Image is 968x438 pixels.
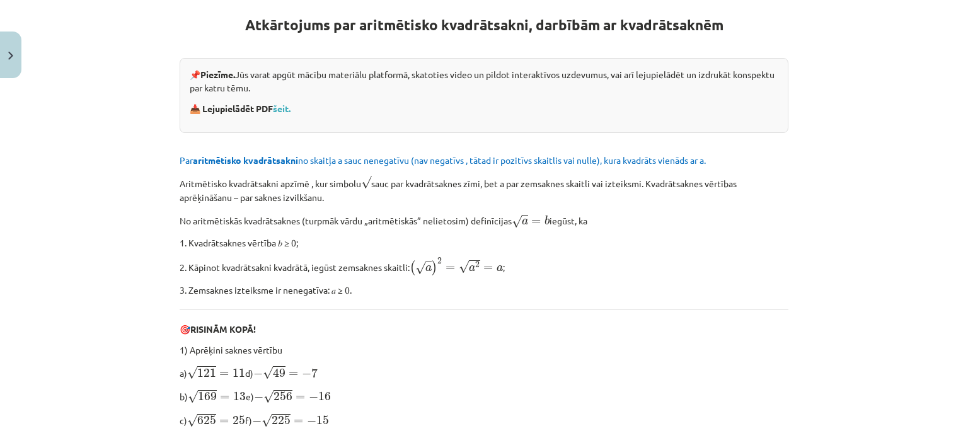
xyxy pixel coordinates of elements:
[437,258,442,264] span: 2
[415,262,425,275] span: √
[272,416,291,425] span: 225
[180,388,788,404] p: b) e)
[180,323,788,336] p: 🎯
[193,154,298,166] b: aritmētisko kvadrātsakni
[263,390,274,403] span: √
[483,266,493,271] span: =
[459,260,469,274] span: √
[233,369,245,377] span: 11
[197,369,216,377] span: 121
[311,368,318,377] span: 7
[197,416,216,425] span: 625
[8,52,13,60] img: icon-close-lesson-0947bae3869378f0d4975bcd49f059093ad1ed9edebbc8119c70593378902aed.svg
[512,215,522,228] span: √
[180,257,788,276] p: 2. Kāpinot kvadrātsakni kvadrātā, iegūst zemsaknes skaitli: ;
[522,219,528,225] span: a
[180,284,788,297] p: 3. Zemsaknes izteiksme ir nenegatīva: 𝑎 ≥ 0.
[180,364,788,380] p: a) d)
[531,219,541,224] span: =
[469,265,475,272] span: a
[180,343,788,357] p: 1) Aprēķini saknes vērtību
[254,393,263,401] span: −
[190,323,256,335] b: RISINĀM KOPĀ!
[180,236,788,250] p: 1. Kvadrātsaknes vērtība 𝑏 ≥ 0;
[294,419,303,424] span: =
[274,392,292,401] span: 256
[273,368,285,377] span: 49
[544,216,550,225] span: b
[253,369,263,378] span: −
[263,366,273,379] span: √
[220,395,229,400] span: =
[475,262,480,268] span: 2
[316,416,329,425] span: 15
[446,266,455,271] span: =
[233,392,246,401] span: 13
[432,260,437,275] span: )
[318,392,331,401] span: 16
[309,393,318,401] span: −
[302,369,311,378] span: −
[361,176,371,189] span: √
[296,395,305,400] span: =
[497,265,503,272] span: a
[245,16,723,34] strong: Atkārtojums par aritmētisko kvadrātsakni, darbībām ar kvadrātsaknēm
[180,412,788,428] p: c) f)
[233,416,245,425] span: 25
[180,175,788,204] p: Aritmētisko kvadrātsakni apzīmē , kur simbolu sauc par kvadrātsaknes zīmi, bet a par zemsaknes sk...
[180,212,788,229] p: No aritmētiskās kvadrātsaknes (turpmāk vārdu „aritmētiskās” nelietosim) definīcijas iegūst, ka
[190,103,292,114] strong: 📥 Lejupielādēt PDF
[307,417,316,425] span: −
[187,414,197,427] span: √
[198,392,217,401] span: 169
[289,372,298,377] span: =
[180,154,706,166] span: Par no skaitļa a sauc nenegatīvu (nav negatīvs , tātad ir pozitīvs skaitlis vai nulle), kura kvad...
[425,265,432,272] span: a
[252,417,262,425] span: −
[188,390,198,403] span: √
[262,414,272,427] span: √
[187,366,197,379] span: √
[200,69,235,80] strong: Piezīme.
[190,68,778,95] p: 📌 Jūs varat apgūt mācību materiālu platformā, skatoties video un pildot interaktīvos uzdevumus, v...
[219,372,229,377] span: =
[219,419,229,424] span: =
[273,103,291,114] a: šeit.
[410,260,415,275] span: (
